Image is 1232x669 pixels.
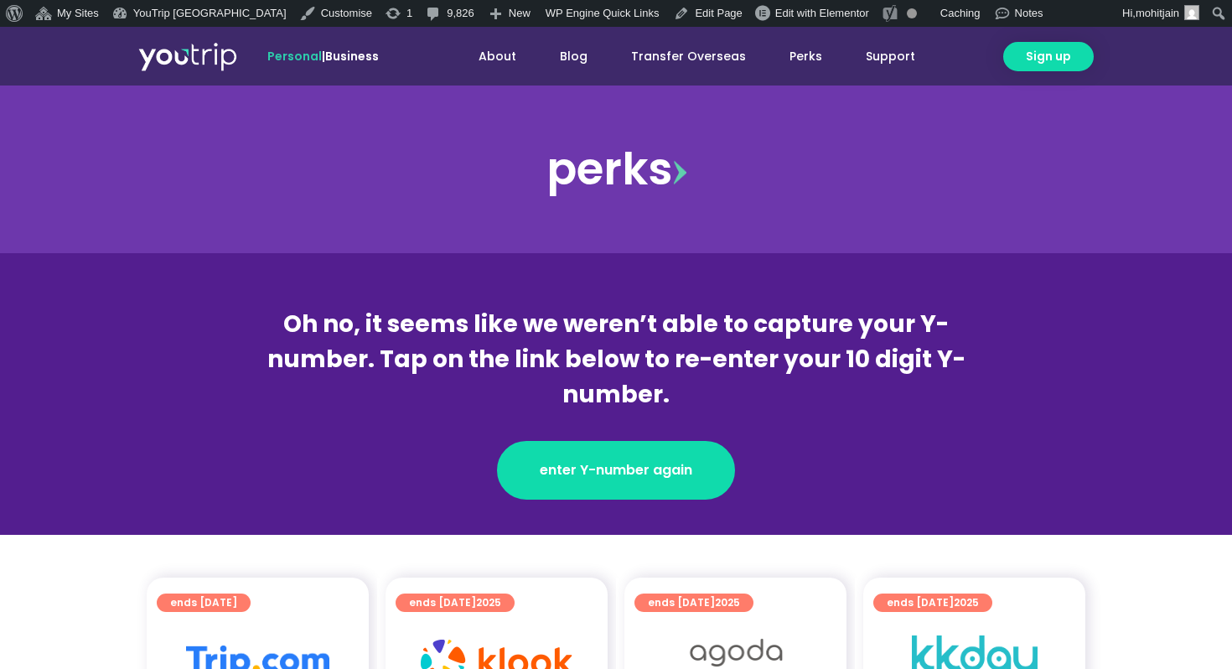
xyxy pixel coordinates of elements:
[775,7,869,19] span: Edit with Elementor
[887,594,979,612] span: ends [DATE]
[634,594,753,612] a: ends [DATE]2025
[409,594,501,612] span: ends [DATE]
[609,41,768,72] a: Transfer Overseas
[1026,48,1071,65] span: Sign up
[1003,42,1094,71] a: Sign up
[267,48,379,65] span: |
[538,41,609,72] a: Blog
[1136,7,1179,19] span: mohitjain
[476,595,501,609] span: 2025
[396,594,515,612] a: ends [DATE]2025
[157,594,251,612] a: ends [DATE]
[457,41,538,72] a: About
[768,41,844,72] a: Perks
[648,594,740,612] span: ends [DATE]
[267,48,322,65] span: Personal
[497,441,735,500] a: enter Y-number again
[252,307,980,412] div: Oh no, it seems like we weren’t able to capture your Y-number. Tap on the link below to re-enter ...
[844,41,937,72] a: Support
[954,595,979,609] span: 2025
[873,594,992,612] a: ends [DATE]2025
[424,41,937,72] nav: Menu
[325,48,379,65] a: Business
[540,460,692,480] span: enter Y-number again
[715,595,740,609] span: 2025
[170,594,237,612] span: ends [DATE]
